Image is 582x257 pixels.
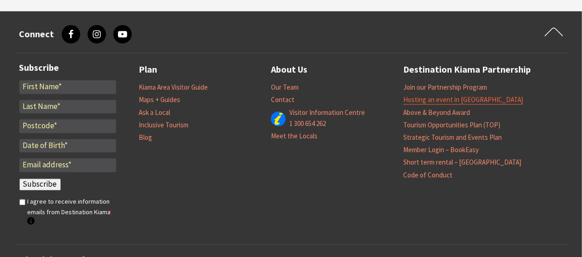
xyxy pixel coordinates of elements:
a: Maps + Guides [139,96,181,105]
a: Ask a Local [139,109,170,118]
h3: Subscribe [19,63,116,74]
input: Date of Birth* [19,139,116,153]
a: Blog [139,133,153,143]
a: About Us [271,63,307,78]
a: Short term rental – [GEOGRAPHIC_DATA] Code of Conduct [403,158,521,180]
input: Last Name* [19,100,116,114]
a: Contact [271,96,294,105]
input: Email address* [19,159,116,172]
a: Meet the Locals [271,132,317,141]
label: I agree to receive information emails from Destination Kiama [27,197,116,228]
a: Strategic Tourism and Events Plan [403,133,502,143]
a: Destination Kiama Partnership [403,63,531,78]
input: Subscribe [19,179,61,191]
a: Above & Beyond Award [403,109,470,118]
a: Member Login – BookEasy [403,146,479,155]
a: Visitor Information Centre [289,109,365,118]
input: First Name* [19,80,116,94]
a: Hosting an event in [GEOGRAPHIC_DATA] [403,96,523,105]
a: Plan [139,63,158,78]
a: Tourism Opportunities Plan (TOP) [403,121,500,130]
h3: Connect [19,29,54,40]
a: 1 300 654 262 [289,120,326,129]
a: Our Team [271,83,299,92]
a: Join our Partnership Program [403,83,487,92]
a: Inclusive Tourism [139,121,189,130]
a: Kiama Area Visitor Guide [139,83,208,92]
input: Postcode* [19,120,116,133]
